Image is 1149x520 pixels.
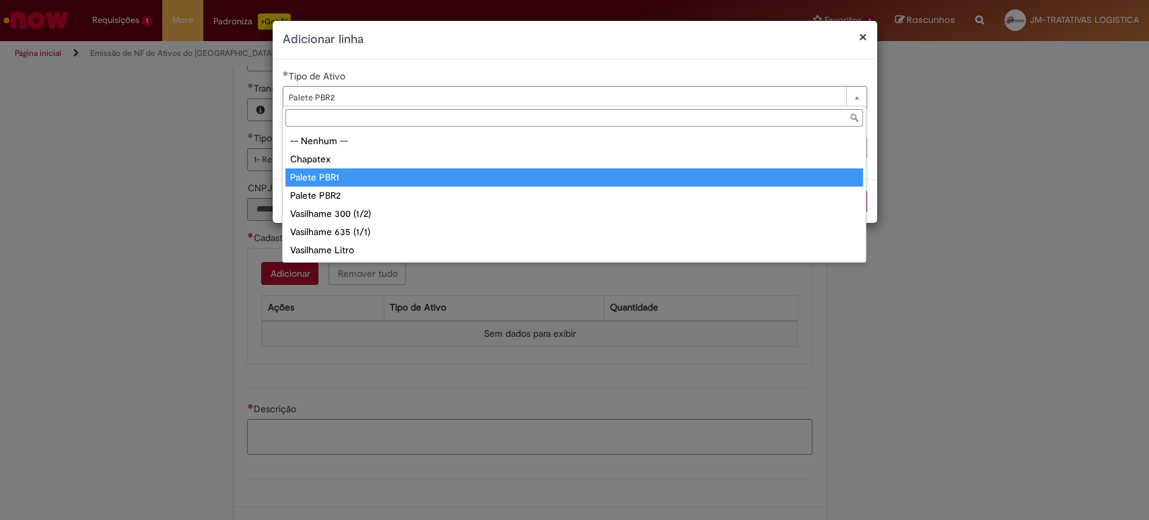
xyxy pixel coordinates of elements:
div: Vasilhame 635 (1/1) [285,223,863,241]
div: Chapatex [285,150,863,168]
ul: Tipo de Ativo [283,129,866,262]
div: -- Nenhum -- [285,132,863,150]
div: Palete PBR2 [285,187,863,205]
div: Vasilhame 300 (1/2) [285,205,863,223]
div: Palete PBR1 [285,168,863,187]
div: Vasilhame Litro [285,241,863,259]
